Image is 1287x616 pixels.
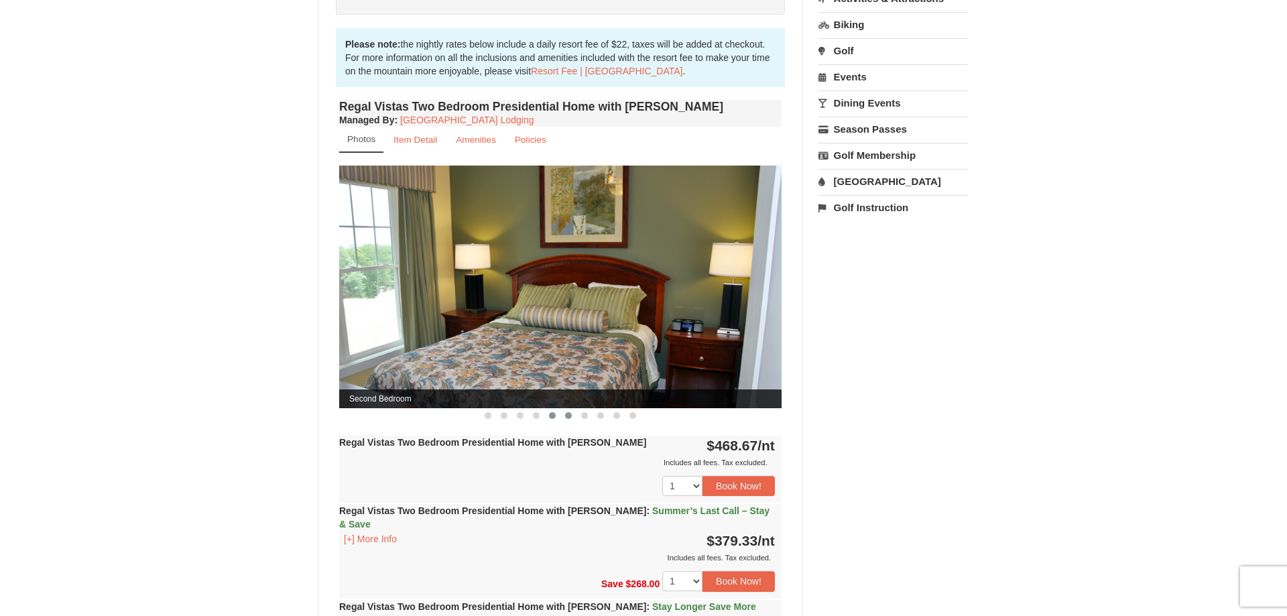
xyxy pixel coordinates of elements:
a: Item Detail [385,127,446,153]
a: [GEOGRAPHIC_DATA] Lodging [400,115,534,125]
button: Book Now! [702,476,775,496]
small: Policies [515,135,546,145]
span: Save [601,578,623,589]
strong: Regal Vistas Two Bedroom Presidential Home with [PERSON_NAME] [339,437,646,448]
span: : [646,601,650,612]
a: Biking [818,12,968,37]
span: Managed By [339,115,394,125]
span: /nt [757,533,775,548]
a: Golf Instruction [818,195,968,220]
small: Amenities [456,135,496,145]
a: Events [818,64,968,89]
img: Second Bedroom [339,166,782,408]
a: Resort Fee | [GEOGRAPHIC_DATA] [531,66,682,76]
span: : [646,505,650,516]
strong: Regal Vistas Two Bedroom Presidential Home with [PERSON_NAME] [339,505,770,530]
a: Golf Membership [818,143,968,168]
a: Amenities [447,127,505,153]
h4: Regal Vistas Two Bedroom Presidential Home with [PERSON_NAME] [339,100,782,113]
a: Golf [818,38,968,63]
div: Includes all fees. Tax excluded. [339,456,775,469]
button: Book Now! [702,571,775,591]
strong: : [339,115,397,125]
strong: $468.67 [707,438,775,453]
button: [+] More Info [339,532,402,546]
a: [GEOGRAPHIC_DATA] [818,169,968,194]
span: $268.00 [626,578,660,589]
a: Policies [506,127,555,153]
small: Item Detail [393,135,437,145]
small: Photos [347,134,375,144]
a: Dining Events [818,90,968,115]
strong: Regal Vistas Two Bedroom Presidential Home with [PERSON_NAME] [339,601,756,612]
span: Stay Longer Save More [652,601,756,612]
strong: Please note: [345,39,400,50]
div: the nightly rates below include a daily resort fee of $22, taxes will be added at checkout. For m... [336,28,785,87]
span: $379.33 [707,533,757,548]
span: Second Bedroom [339,389,782,408]
div: Includes all fees. Tax excluded. [339,551,775,564]
span: /nt [757,438,775,453]
a: Season Passes [818,117,968,141]
a: Photos [339,127,383,153]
